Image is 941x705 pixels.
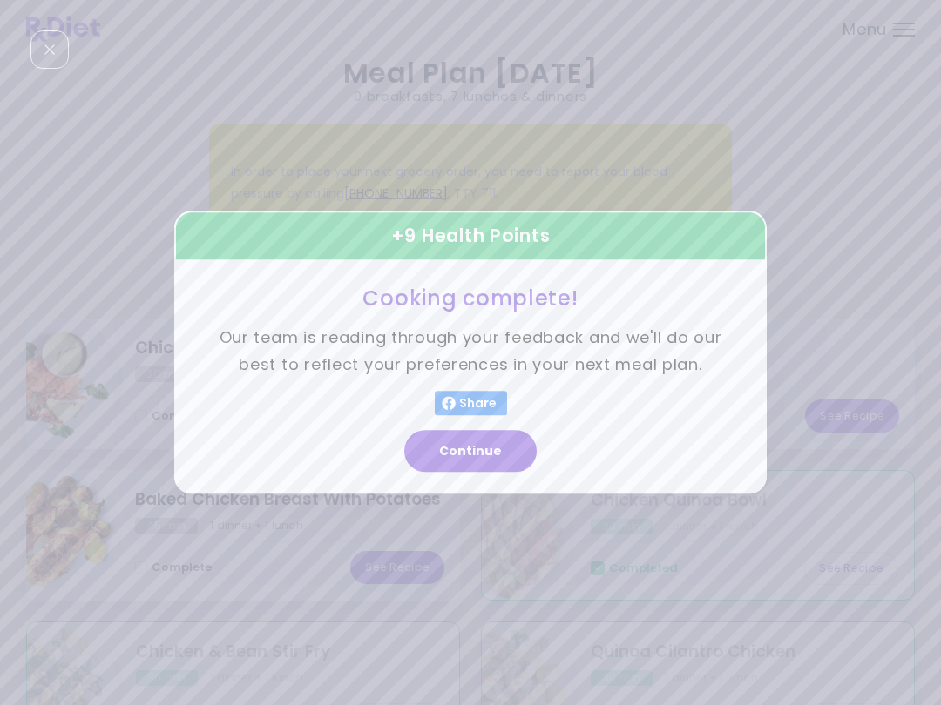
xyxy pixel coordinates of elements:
[30,30,69,69] div: Close
[435,392,507,416] button: Share
[174,211,767,261] div: + 9 Health Points
[218,285,723,312] h3: Cooking complete!
[404,431,537,473] button: Continue
[456,397,500,411] span: Share
[218,326,723,379] p: Our team is reading through your feedback and we'll do our best to reflect your preferences in yo...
